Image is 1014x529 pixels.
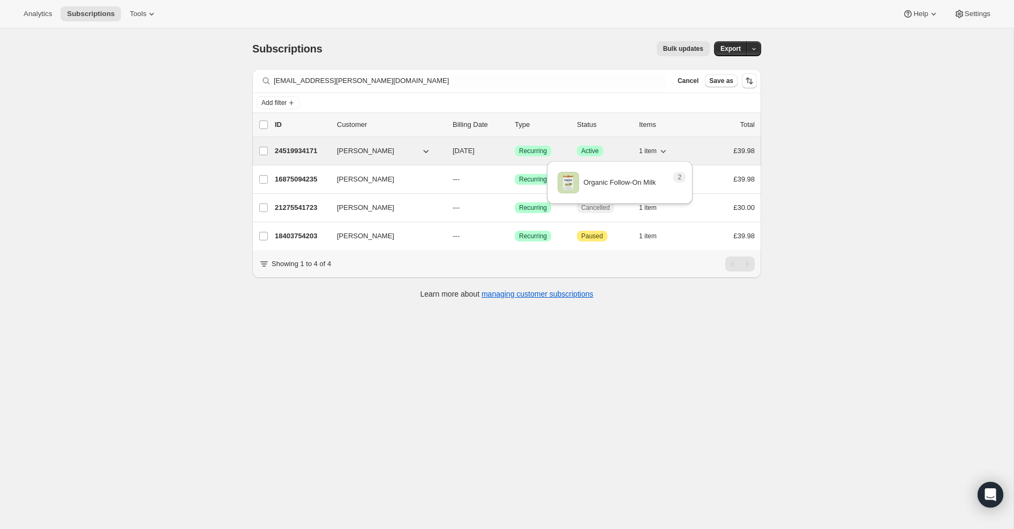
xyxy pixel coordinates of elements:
button: [PERSON_NAME] [331,142,438,160]
span: Add filter [261,99,287,107]
button: Settings [948,6,997,21]
p: Organic Follow-On Milk [583,177,656,188]
span: --- [453,175,460,183]
p: 16875094235 [275,174,328,185]
div: IDCustomerBilling DateTypeStatusItemsTotal [275,119,755,130]
p: 24519934171 [275,146,328,156]
nav: Pagination [725,256,755,271]
span: [PERSON_NAME] [337,146,394,156]
a: managing customer subscriptions [482,290,594,298]
button: Tools [123,6,163,21]
span: Cancel [678,77,698,85]
button: Sort the results [742,73,757,88]
span: Recurring [519,147,547,155]
span: Subscriptions [252,43,322,55]
p: ID [275,119,328,130]
span: £39.98 [733,232,755,240]
span: 1 item [639,147,657,155]
button: [PERSON_NAME] [331,228,438,245]
p: Learn more about [420,289,594,299]
span: Bulk updates [663,44,703,53]
span: £39.98 [733,175,755,183]
div: Items [639,119,693,130]
span: Recurring [519,175,547,184]
span: £30.00 [733,203,755,211]
span: Subscriptions [67,10,115,18]
img: variant image [558,172,579,193]
span: Active [581,147,599,155]
button: Cancel [673,74,703,87]
p: Status [577,119,630,130]
div: 21275541723[PERSON_NAME]---SuccessRecurringCancelled1 item£30.00 [275,200,755,215]
span: [PERSON_NAME] [337,202,394,213]
span: Paused [581,232,603,240]
p: 18403754203 [275,231,328,241]
span: Recurring [519,203,547,212]
p: 21275541723 [275,202,328,213]
div: 24519934171[PERSON_NAME][DATE]SuccessRecurringSuccessActive1 item£39.98 [275,143,755,158]
div: Open Intercom Messenger [978,482,1003,508]
span: [PERSON_NAME] [337,231,394,241]
div: Type [515,119,568,130]
p: Showing 1 to 4 of 4 [272,259,331,269]
button: Save as [705,74,738,87]
button: [PERSON_NAME] [331,171,438,188]
span: 2 [678,173,681,182]
span: --- [453,232,460,240]
button: 1 item [639,229,669,244]
button: Bulk updates [657,41,710,56]
span: Export [720,44,741,53]
span: [PERSON_NAME] [337,174,394,185]
span: 1 item [639,232,657,240]
button: Help [896,6,945,21]
button: Subscriptions [61,6,121,21]
p: Total [740,119,755,130]
span: Help [913,10,928,18]
span: Save as [709,77,733,85]
span: Analytics [24,10,52,18]
button: Export [714,41,747,56]
p: Billing Date [453,119,506,130]
div: 18403754203[PERSON_NAME]---SuccessRecurringAttentionPaused1 item£39.98 [275,229,755,244]
button: Add filter [257,96,299,109]
span: [DATE] [453,147,475,155]
p: Customer [337,119,444,130]
span: Settings [965,10,990,18]
button: [PERSON_NAME] [331,199,438,216]
input: Filter subscribers [274,73,667,88]
span: --- [453,203,460,211]
span: Recurring [519,232,547,240]
span: Tools [130,10,146,18]
button: 1 item [639,143,669,158]
div: 16875094235[PERSON_NAME]---SuccessRecurringAttentionPaused1 item£39.98 [275,172,755,187]
span: £39.98 [733,147,755,155]
button: Analytics [17,6,58,21]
